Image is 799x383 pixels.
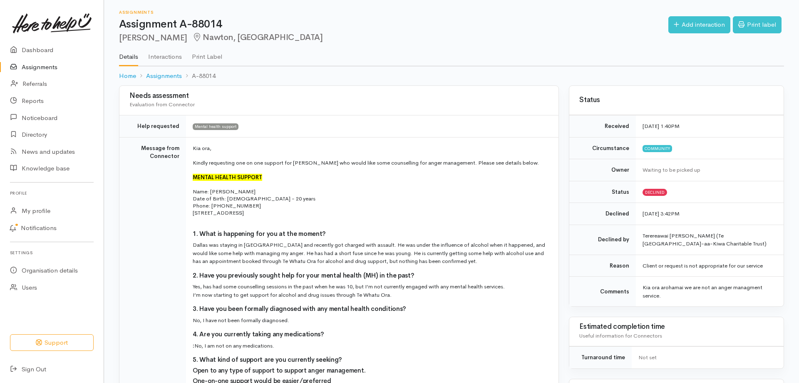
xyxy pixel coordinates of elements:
p: Name: [PERSON_NAME] [193,188,548,195]
time: [DATE] 3:42PM [643,210,680,217]
h3: Estimated completion time [579,323,774,331]
div: Not set [638,353,774,362]
td: Help requested [119,115,186,138]
span: Community [643,145,672,152]
td: Client or request is not appropriate for our service [636,255,784,277]
p: Phone: [PHONE_NUMBER] [193,202,548,209]
td: Declined by [569,225,636,255]
td: Owner [569,159,636,181]
div: Waiting to be picked up [643,166,774,174]
a: Print Label [192,42,222,65]
p: Kia ora, [193,144,548,153]
button: Support [10,334,94,351]
h2: [PERSON_NAME] [119,33,668,43]
span: MENTAL HEALTH SUPPORT [193,174,262,181]
a: Interactions [148,42,182,65]
span: 5. What kind of support are you currently seeking? [193,355,342,363]
td: Received [569,115,636,138]
span: : [193,342,194,349]
a: Assignments [146,71,182,81]
p: Yes, has had some counselling sessions in the past when he was 10, but I’m not currently engaged ... [193,283,548,299]
a: Add interaction [668,16,730,33]
p: Dallas was staying in [GEOGRAPHIC_DATA] and recently got charged with assault. He was under the i... [193,241,548,265]
span: 3. Have you been formally diagnosed with any mental health conditions? [193,305,406,313]
p: No, I am not on any medications. [193,342,548,350]
span: 4. Are you currently taking any medications? [193,330,324,338]
td: Status [569,181,636,203]
span: 1. What is happening for you at the moment? [193,230,326,238]
h3: Needs assessment [129,92,548,100]
span: 2. Have you previously sought help for your mental health (MH) in the past? [193,271,414,279]
span: Open to any type of support to support anger management. [193,366,365,374]
span: Mental health support [193,123,238,130]
td: Declined [569,203,636,225]
a: Print label [733,16,782,33]
td: Turnaround time [569,347,632,368]
nav: breadcrumb [119,66,784,86]
p: Date of Birth: [DEMOGRAPHIC_DATA] - 20 years [193,195,548,202]
td: Reason [569,255,636,277]
td: Terereawai [PERSON_NAME] (Te [GEOGRAPHIC_DATA]-aa-Kiwa Charitable Trust) [636,225,784,255]
h6: Profile [10,188,94,199]
span: Evaluation from Connector [129,101,195,108]
li: A-88014 [182,71,216,81]
td: Comments [569,277,636,307]
h1: Assignment A-88014 [119,18,668,30]
span: Useful information for Connectors [579,332,662,339]
a: Details [119,42,138,66]
p: [STREET_ADDRESS] [193,209,548,216]
td: Circumstance [569,137,636,159]
p: Kindly requesting one on one support for [PERSON_NAME] who would like some counselling for anger ... [193,159,548,167]
time: [DATE] 1:40PM [643,123,680,130]
td: Kia ora arohamai we are not an anger managment service. [636,277,784,307]
h6: Settings [10,247,94,258]
span: Nawton, [GEOGRAPHIC_DATA] [192,32,323,43]
span: Declined [643,189,667,195]
a: Home [119,71,136,81]
p: No, I have not been formally diagnosed. [193,316,548,325]
h3: Status [579,96,774,104]
h6: Assignments [119,10,668,15]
